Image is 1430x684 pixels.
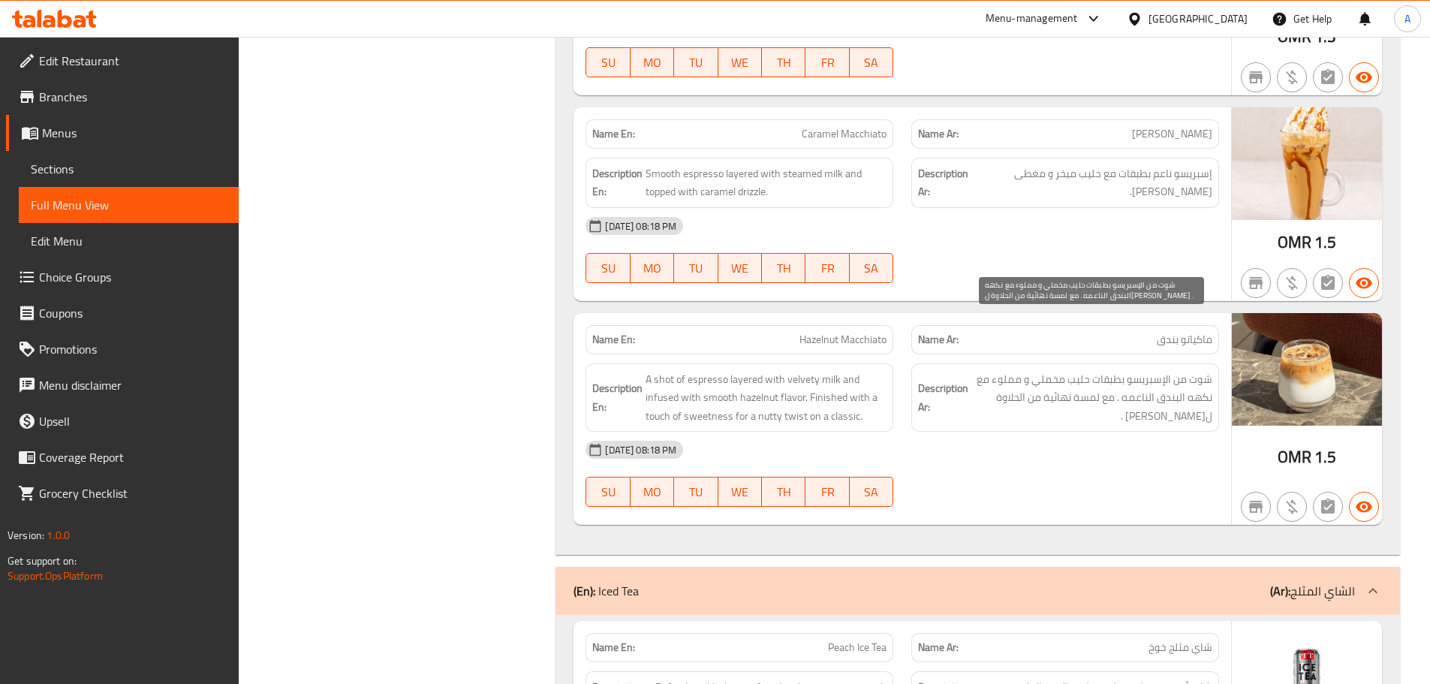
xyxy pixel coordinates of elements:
span: OMR [1278,442,1311,472]
div: Menu-management [986,10,1078,28]
div: [GEOGRAPHIC_DATA] [1149,11,1248,27]
strong: Name En: [592,640,635,655]
span: Get support on: [8,551,77,571]
a: Choice Groups [6,259,239,295]
span: Version: [8,526,44,545]
p: الشاي المثلج [1270,582,1355,600]
button: MO [631,47,674,77]
span: A [1404,11,1410,27]
span: Menus [42,124,227,142]
a: Edit Restaurant [6,43,239,79]
button: Not has choices [1313,268,1343,298]
span: ماكياتو بندق [1157,332,1212,348]
b: (Ar): [1270,580,1290,602]
span: SU [592,481,624,503]
span: MO [637,52,668,74]
span: SA [856,258,887,279]
a: Sections [19,151,239,187]
div: (En): Iced Tea(Ar):الشاي المثلج [555,567,1400,615]
span: Grocery Checklist [39,484,227,502]
button: TH [762,477,805,507]
span: Upsell [39,412,227,430]
span: OMR [1278,227,1311,257]
span: WE [724,481,756,503]
button: SU [586,47,630,77]
img: Caramel_Machiato638933869068229393.jpg [1232,107,1382,220]
span: [PERSON_NAME] [1132,126,1212,142]
button: Available [1349,492,1379,522]
button: FR [805,477,849,507]
span: SU [592,52,624,74]
strong: Name En: [592,126,635,142]
button: MO [631,253,674,283]
a: Grocery Checklist [6,475,239,511]
span: SU [592,258,624,279]
strong: Name En: [592,332,635,348]
strong: Name Ar: [918,640,959,655]
button: FR [805,253,849,283]
span: Branches [39,88,227,106]
span: شاي مثلج خوخ [1149,640,1212,655]
strong: Description En: [592,379,643,416]
span: [DATE] 08:18 PM [599,219,682,234]
button: WE [718,477,762,507]
button: Purchased item [1277,268,1307,298]
button: FR [805,47,849,77]
span: Menu disclaimer [39,376,227,394]
button: TU [674,477,718,507]
b: (En): [574,580,595,602]
a: Promotions [6,331,239,367]
button: Not branch specific item [1241,268,1271,298]
strong: Name Ar: [918,126,959,142]
span: 1.5 [1314,442,1336,472]
span: إسبريسو ناعم بطبقات مع حليب مبخر و مغطى بدريزل كراميل. [975,164,1212,201]
span: FR [811,481,843,503]
p: Iced Tea [574,582,639,600]
button: TU [674,253,718,283]
span: Peach Ice Tea [828,640,887,655]
span: 1.5 [1314,227,1336,257]
button: SA [850,47,893,77]
span: Sections [31,160,227,178]
button: SA [850,253,893,283]
span: TH [768,52,799,74]
span: شوت من الإسبريسو بطبقات حليب مخملي و مملوء مع نكهه البندق الناعمه . مع لمسة نهائية من الحلاوة ل[P... [971,370,1212,426]
a: Upsell [6,403,239,439]
a: Full Menu View [19,187,239,223]
span: Edit Restaurant [39,52,227,70]
button: Available [1349,268,1379,298]
strong: Description Ar: [918,164,972,201]
span: TH [768,481,799,503]
span: Coverage Report [39,448,227,466]
span: SA [856,481,887,503]
span: Smooth espresso layered with steamed milk and topped with caramel drizzle. [646,164,887,201]
button: Purchased item [1277,62,1307,92]
span: TU [680,258,712,279]
a: Coverage Report [6,439,239,475]
span: Coupons [39,304,227,322]
span: WE [724,52,756,74]
span: WE [724,258,756,279]
a: Menu disclaimer [6,367,239,403]
a: Edit Menu [19,223,239,259]
button: Purchased item [1277,492,1307,522]
button: SA [850,477,893,507]
button: TH [762,253,805,283]
span: 1.0.0 [47,526,70,545]
button: SU [586,477,630,507]
span: TU [680,481,712,503]
button: TU [674,47,718,77]
span: Edit Menu [31,232,227,250]
button: Not has choices [1313,492,1343,522]
span: FR [811,258,843,279]
span: FR [811,52,843,74]
span: Caramel Macchiato [802,126,887,142]
button: SU [586,253,630,283]
span: MO [637,481,668,503]
a: Coupons [6,295,239,331]
a: Branches [6,79,239,115]
span: Hazelnut Macchiato [799,332,887,348]
span: [DATE] 08:18 PM [599,443,682,457]
button: TH [762,47,805,77]
strong: Description Ar: [918,379,968,416]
